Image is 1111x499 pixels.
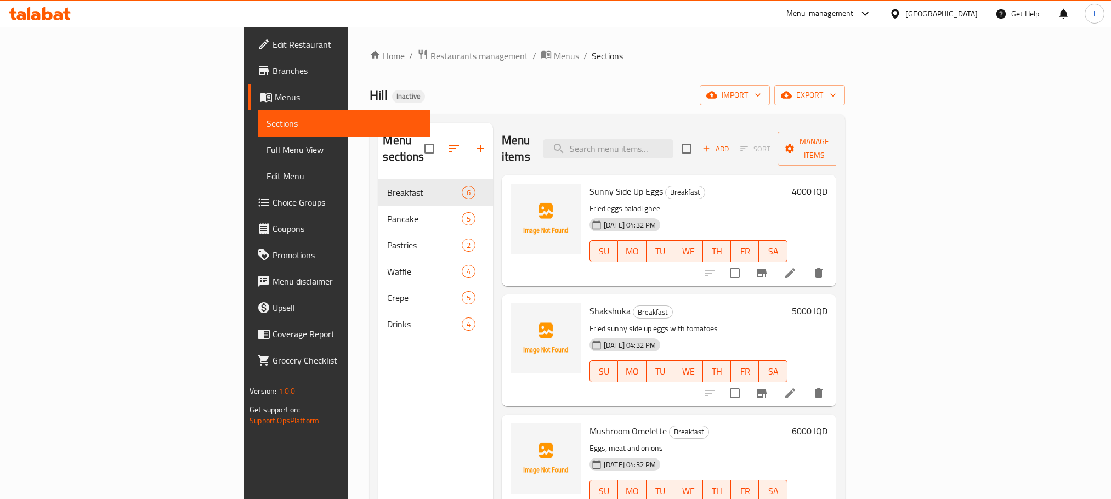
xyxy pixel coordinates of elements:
span: Sections [592,49,623,63]
span: WE [679,364,698,379]
img: Mushroom Omelette [511,423,581,494]
span: import [708,88,761,102]
a: Sections [258,110,429,137]
h2: Menu items [502,132,530,165]
button: WE [674,240,702,262]
span: Add [701,143,730,155]
button: Add [698,140,733,157]
span: Upsell [273,301,421,314]
a: Menus [248,84,429,110]
span: WE [679,243,698,259]
div: Crepe [387,291,461,304]
button: import [700,85,770,105]
span: 4 [462,266,475,277]
button: FR [731,360,759,382]
span: TU [651,364,670,379]
span: Sunny Side Up Eggs [589,183,663,200]
span: TU [651,483,670,499]
span: Get support on: [250,402,300,417]
span: [DATE] 04:32 PM [599,220,660,230]
div: Pastries [387,239,461,252]
button: Add section [467,135,494,162]
a: Choice Groups [248,189,429,216]
span: Restaurants management [430,49,528,63]
div: Pastries2 [378,232,493,258]
button: MO [618,360,646,382]
span: Branches [273,64,421,77]
input: search [543,139,673,158]
span: 6 [462,188,475,198]
button: delete [806,260,832,286]
button: TU [647,360,674,382]
a: Grocery Checklist [248,347,429,373]
span: Sections [267,117,421,130]
span: Mushroom Omelette [589,423,667,439]
span: Shakshuka [589,303,631,319]
button: export [774,85,845,105]
button: SA [759,240,787,262]
span: export [783,88,836,102]
span: l [1093,8,1095,20]
button: SU [589,240,618,262]
button: WE [674,360,702,382]
span: TH [707,483,727,499]
button: delete [806,380,832,406]
div: Breakfast6 [378,179,493,206]
span: FR [735,364,755,379]
li: / [583,49,587,63]
button: TU [647,240,674,262]
p: Fried eggs baladi ghee [589,202,787,216]
span: MO [622,243,642,259]
span: SU [594,243,614,259]
div: Breakfast [665,186,705,199]
button: SA [759,360,787,382]
p: Eggs, meat and onions [589,441,787,455]
span: 4 [462,319,475,330]
button: TH [703,240,731,262]
span: Waffle [387,265,461,278]
span: Version: [250,384,276,398]
a: Edit Restaurant [248,31,429,58]
span: 5 [462,214,475,224]
div: items [462,265,475,278]
span: Select to update [723,382,746,405]
span: 2 [462,240,475,251]
div: items [462,291,475,304]
span: [DATE] 04:32 PM [599,340,660,350]
div: Pancake5 [378,206,493,232]
span: Select section [675,137,698,160]
div: items [462,239,475,252]
button: Manage items [778,132,851,166]
button: MO [618,240,646,262]
button: SU [589,360,618,382]
button: Branch-specific-item [749,260,775,286]
span: Menu disclaimer [273,275,421,288]
span: SA [763,364,783,379]
span: Edit Restaurant [273,38,421,51]
nav: breadcrumb [370,49,844,63]
span: FR [735,243,755,259]
span: SA [763,483,783,499]
button: FR [731,240,759,262]
span: Breakfast [387,186,461,199]
a: Edit menu item [784,266,797,280]
span: Drinks [387,317,461,331]
span: TU [651,243,670,259]
img: Shakshuka [511,303,581,373]
span: SU [594,364,614,379]
a: Menus [541,49,579,63]
span: SU [594,483,614,499]
span: TH [707,243,727,259]
a: Restaurants management [417,49,528,63]
span: Full Menu View [267,143,421,156]
button: Branch-specific-item [749,380,775,406]
span: Coverage Report [273,327,421,341]
span: Menus [554,49,579,63]
span: Pancake [387,212,461,225]
span: Grocery Checklist [273,354,421,367]
div: Menu-management [786,7,854,20]
span: MO [622,364,642,379]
